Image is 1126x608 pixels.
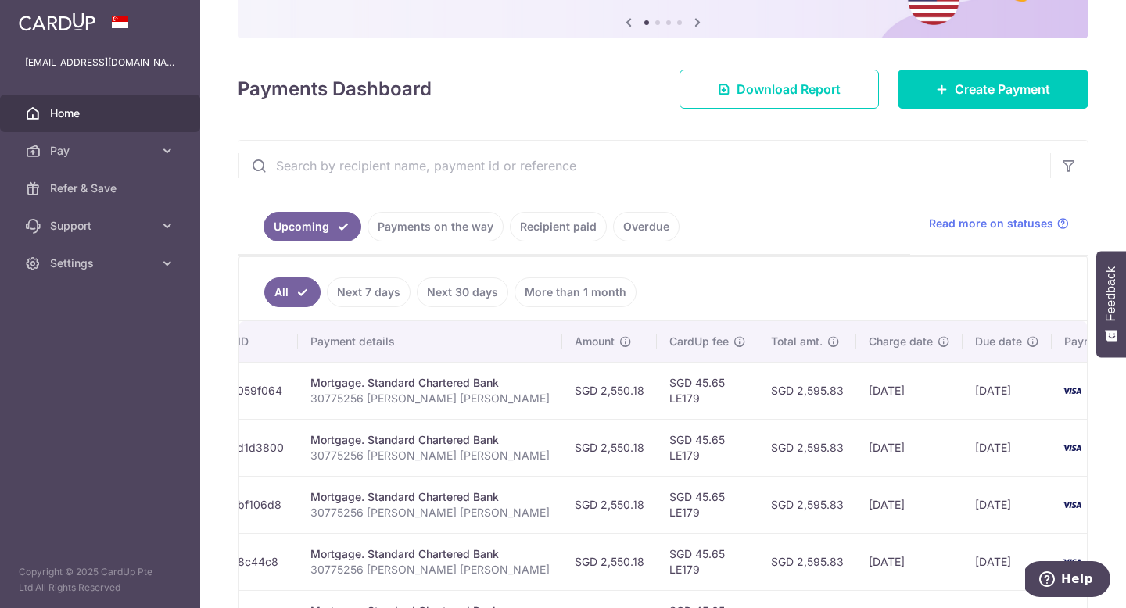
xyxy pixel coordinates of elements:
a: Read more on statuses [929,216,1069,231]
td: SGD 2,550.18 [562,419,657,476]
a: More than 1 month [515,277,637,307]
td: SGD 45.65 LE179 [657,533,758,590]
td: SGD 2,595.83 [758,476,856,533]
td: SGD 45.65 LE179 [657,362,758,419]
span: Charge date [869,334,933,349]
span: CardUp fee [669,334,729,349]
td: [DATE] [856,419,963,476]
span: Home [50,106,153,121]
img: Bank Card [1056,381,1088,400]
span: Download Report [737,80,841,98]
input: Search by recipient name, payment id or reference [238,141,1050,191]
td: SGD 2,550.18 [562,362,657,419]
a: Download Report [680,70,879,109]
a: Next 30 days [417,277,508,307]
p: 30775256 [PERSON_NAME] [PERSON_NAME] [310,448,550,463]
td: SGD 2,550.18 [562,533,657,590]
td: SGD 2,595.83 [758,419,856,476]
a: Upcoming [264,212,361,241]
iframe: Opens a widget where you can find more information [1025,561,1110,600]
span: Total amt. [771,334,823,349]
p: [EMAIL_ADDRESS][DOMAIN_NAME] [25,55,175,70]
p: 30775256 [PERSON_NAME] [PERSON_NAME] [310,505,550,520]
td: [DATE] [963,476,1052,533]
img: Bank Card [1056,553,1088,571]
span: Feedback [1104,266,1118,321]
td: SGD 45.65 LE179 [657,476,758,533]
span: Amount [575,334,615,349]
td: SGD 2,595.83 [758,533,856,590]
a: Next 7 days [327,277,411,307]
a: Overdue [613,212,680,241]
span: Refer & Save [50,181,153,196]
p: 30775256 [PERSON_NAME] [PERSON_NAME] [310,391,550,406]
td: SGD 2,550.18 [562,476,657,533]
td: [DATE] [856,476,963,533]
div: Mortgage. Standard Chartered Bank [310,432,550,448]
td: [DATE] [963,419,1052,476]
div: Mortgage. Standard Chartered Bank [310,546,550,562]
td: [DATE] [856,362,963,419]
span: Due date [975,334,1022,349]
img: Bank Card [1056,495,1088,514]
td: [DATE] [963,362,1052,419]
a: Create Payment [898,70,1088,109]
img: CardUp [19,13,95,31]
span: Pay [50,143,153,159]
h4: Payments Dashboard [238,75,432,103]
a: All [264,277,321,307]
th: Payment details [298,321,562,362]
div: Mortgage. Standard Chartered Bank [310,489,550,505]
span: Support [50,218,153,234]
td: SGD 2,595.83 [758,362,856,419]
td: SGD 45.65 LE179 [657,419,758,476]
img: Bank Card [1056,438,1088,457]
span: Create Payment [955,80,1050,98]
td: [DATE] [963,533,1052,590]
span: Settings [50,256,153,271]
a: Recipient paid [510,212,607,241]
div: Mortgage. Standard Chartered Bank [310,375,550,391]
span: Read more on statuses [929,216,1053,231]
button: Feedback - Show survey [1096,251,1126,357]
a: Payments on the way [368,212,504,241]
p: 30775256 [PERSON_NAME] [PERSON_NAME] [310,562,550,578]
td: [DATE] [856,533,963,590]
